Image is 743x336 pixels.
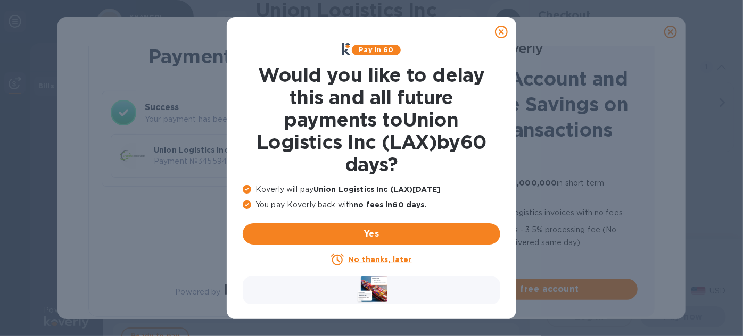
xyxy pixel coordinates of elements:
[243,184,500,195] p: Koverly will pay
[419,206,638,219] p: all logistics invoices with no fees
[419,177,638,202] p: Quick approval for up to in short term financing
[403,279,638,300] button: Create your free account
[419,208,503,217] b: 60 more days to pay
[412,283,629,296] span: Create your free account
[154,156,263,167] p: Payment № 34559472
[348,255,411,264] u: No thanks, later
[106,43,339,70] h1: Payment Result
[225,284,270,297] img: Logo
[251,228,492,240] span: Yes
[509,179,557,187] b: $1,000,000
[313,185,440,194] b: Union Logistics Inc (LAX) [DATE]
[419,162,499,170] b: No transaction fees
[419,253,638,266] p: No transaction limit
[403,66,638,142] h1: Create an Account and Unlock Fee Savings on Future Transactions
[243,223,500,245] button: Yes
[145,101,334,114] h3: Success
[154,145,263,155] p: Union Logistics Inc (LAX)
[353,200,426,209] b: no fees in 60 days .
[243,64,500,175] h1: Would you like to delay this and all future payments to Union Logistics Inc (LAX) by 60 days ?
[145,114,334,125] p: Your payment has been completed.
[498,43,543,55] img: Logo
[175,287,220,298] p: Powered by
[419,223,638,249] p: for Credit cards - 3.5% processing fee (No transaction limit, funds delivered same day)
[267,146,288,154] b: Total
[419,225,460,234] b: Lower fee
[243,199,500,211] p: You pay Koverly back with
[267,156,325,167] p: $15,507.13
[359,46,393,54] b: Pay in 60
